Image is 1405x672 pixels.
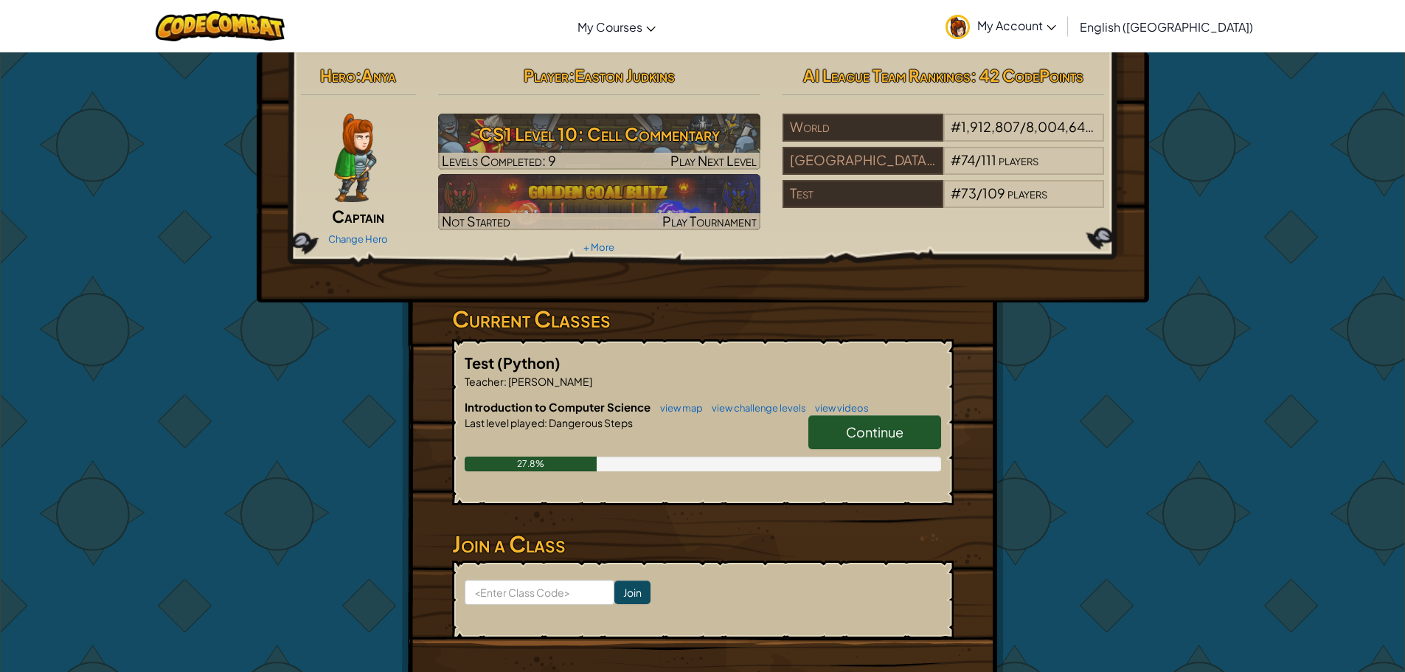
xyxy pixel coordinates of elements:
span: Play Next Level [670,152,757,169]
span: 111 [981,151,996,168]
img: CS1 Level 10: Cell Commentary [438,114,760,170]
span: My Courses [577,19,642,35]
span: / [1020,118,1026,135]
a: Test#73/109players [783,194,1105,211]
img: CodeCombat logo [156,11,285,41]
span: Dangerous Steps [547,416,633,429]
span: # [951,118,961,135]
input: Join [614,581,651,604]
span: Levels Completed: 9 [442,152,556,169]
span: Hero [320,65,355,86]
span: players [1095,118,1135,135]
a: Not StartedPlay Tournament [438,174,760,230]
img: avatar [946,15,970,39]
h3: Join a Class [452,527,954,561]
span: : [355,65,361,86]
span: Player [524,65,569,86]
span: / [975,151,981,168]
span: : [569,65,575,86]
span: Test [465,353,497,372]
span: English ([GEOGRAPHIC_DATA]) [1080,19,1253,35]
span: Not Started [442,212,510,229]
img: Golden Goal [438,174,760,230]
div: [GEOGRAPHIC_DATA][PERSON_NAME] Dist [783,147,943,175]
a: World#1,912,807/8,004,642players [783,128,1105,145]
span: Introduction to Computer Science [465,400,653,414]
span: / [976,184,982,201]
span: 109 [982,184,1005,201]
span: : [544,416,547,429]
span: players [1007,184,1047,201]
a: Change Hero [328,233,388,245]
span: Teacher [465,375,504,388]
span: 8,004,642 [1026,118,1094,135]
span: Captain [332,206,384,226]
span: 1,912,807 [961,118,1020,135]
div: World [783,114,943,142]
a: My Account [938,3,1064,49]
a: view map [653,402,703,414]
span: Anya [361,65,396,86]
span: # [951,151,961,168]
span: Play Tournament [662,212,757,229]
a: English ([GEOGRAPHIC_DATA]) [1072,7,1260,46]
a: My Courses [570,7,663,46]
img: captain-pose.png [334,114,376,202]
span: My Account [977,18,1056,33]
span: # [951,184,961,201]
a: + More [583,241,614,253]
a: view challenge levels [704,402,806,414]
span: 73 [961,184,976,201]
span: (Python) [497,353,561,372]
input: <Enter Class Code> [465,580,614,605]
span: players [999,151,1038,168]
div: Test [783,180,943,208]
span: : 42 CodePoints [971,65,1083,86]
span: AI League Team Rankings [803,65,971,86]
span: Last level played [465,416,544,429]
span: 74 [961,151,975,168]
span: Easton Judkins [575,65,675,86]
span: : [504,375,507,388]
span: Continue [846,423,903,440]
a: Play Next Level [438,114,760,170]
div: 27.8% [465,457,597,471]
span: [PERSON_NAME] [507,375,592,388]
h3: Current Classes [452,302,954,336]
a: [GEOGRAPHIC_DATA][PERSON_NAME] Dist#74/111players [783,161,1105,178]
h3: CS1 Level 10: Cell Commentary [438,117,760,150]
a: view videos [808,402,869,414]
